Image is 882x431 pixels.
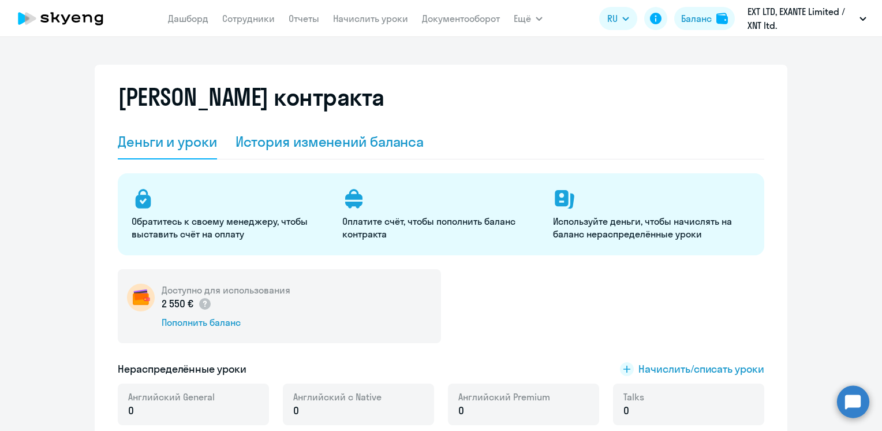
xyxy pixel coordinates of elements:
span: Ещё [514,12,531,25]
p: Оплатите счёт, чтобы пополнить баланс контракта [342,215,539,240]
div: Баланс [681,12,712,25]
span: Английский General [128,391,215,403]
p: 2 550 € [162,296,212,311]
span: Английский с Native [293,391,382,403]
a: Документооборот [422,13,500,24]
span: Talks [623,391,644,403]
h5: Доступно для использования [162,284,290,296]
div: Пополнить баланс [162,316,290,329]
span: 0 [128,403,134,418]
a: Сотрудники [222,13,275,24]
h2: [PERSON_NAME] контракта [118,83,384,111]
p: Используйте деньги, чтобы начислять на баланс нераспределённые уроки [553,215,750,240]
p: Обратитесь к своему менеджеру, чтобы выставить счёт на оплату [132,215,328,240]
button: RU [599,7,637,30]
img: balance [716,13,728,24]
span: Начислить/списать уроки [638,362,764,377]
button: Балансbalance [674,7,735,30]
a: Дашборд [168,13,208,24]
span: 0 [458,403,464,418]
div: История изменений баланса [236,132,424,151]
a: Отчеты [289,13,319,24]
span: 0 [623,403,629,418]
img: wallet-circle.png [127,284,155,311]
p: EXT LTD, ‎EXANTE Limited / XNT ltd. [748,5,855,32]
span: Английский Premium [458,391,550,403]
h5: Нераспределённые уроки [118,362,246,377]
button: EXT LTD, ‎EXANTE Limited / XNT ltd. [742,5,872,32]
button: Ещё [514,7,543,30]
a: Начислить уроки [333,13,408,24]
div: Деньги и уроки [118,132,217,151]
span: RU [607,12,618,25]
span: 0 [293,403,299,418]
